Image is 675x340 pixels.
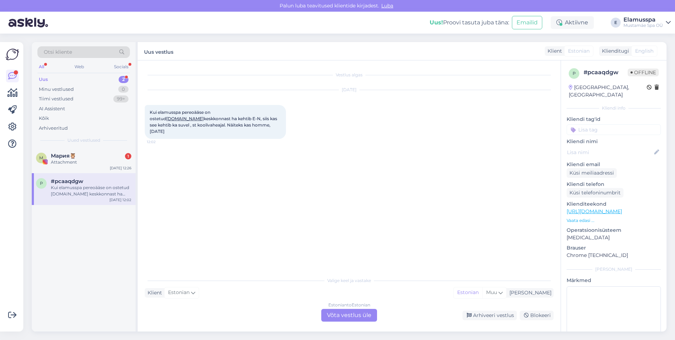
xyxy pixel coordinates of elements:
[512,16,542,29] button: Emailid
[567,252,661,259] p: Chrome [TECHNICAL_ID]
[520,311,554,320] div: Blokeeri
[551,16,594,29] div: Aktiivne
[628,69,659,76] span: Offline
[166,116,204,121] a: [DOMAIN_NAME]
[430,18,509,27] div: Proovi tasuta juba täna:
[567,200,661,208] p: Klienditeekond
[39,125,68,132] div: Arhiveeritud
[145,277,554,284] div: Valige keel ja vastake
[37,62,46,71] div: All
[125,153,131,159] div: 1
[110,165,131,171] div: [DATE] 12:26
[39,86,74,93] div: Minu vestlused
[113,62,130,71] div: Socials
[430,19,443,26] b: Uus!
[328,302,370,308] div: Estonian to Estonian
[567,244,661,252] p: Brauser
[567,266,661,272] div: [PERSON_NAME]
[623,17,671,28] a: ElamusspaMustamäe Spa OÜ
[119,76,129,83] div: 2
[144,46,173,56] label: Uus vestlus
[635,47,653,55] span: English
[39,155,43,160] span: М
[567,148,653,156] input: Lisa nimi
[569,84,647,99] div: [GEOGRAPHIC_DATA], [GEOGRAPHIC_DATA]
[39,105,65,112] div: AI Assistent
[567,138,661,145] p: Kliendi nimi
[623,17,663,23] div: Elamusspa
[567,124,661,135] input: Lisa tag
[150,110,278,134] span: Kui elamusspa pereoääse on ostetud keskkonnast ha kehtib E-N, siis kas see kehtib ka suvel , st k...
[109,197,131,203] div: [DATE] 12:02
[39,76,48,83] div: Uus
[39,115,49,122] div: Kõik
[145,72,554,78] div: Vestlus algas
[567,181,661,188] p: Kliendi telefon
[51,178,83,184] span: #pcaaqdgw
[567,168,617,178] div: Küsi meiliaadressi
[118,86,129,93] div: 0
[486,289,497,295] span: Muu
[584,68,628,77] div: # pcaaqdgw
[567,277,661,284] p: Märkmed
[611,18,621,28] div: E
[39,95,73,102] div: Tiimi vestlused
[73,62,85,71] div: Web
[454,287,482,298] div: Estonian
[145,289,162,297] div: Klient
[567,208,622,215] a: [URL][DOMAIN_NAME]
[113,95,129,102] div: 99+
[507,289,551,297] div: [PERSON_NAME]
[567,116,661,123] p: Kliendi tag'id
[567,234,661,241] p: [MEDICAL_DATA]
[567,217,661,224] p: Vaata edasi ...
[40,181,43,186] span: p
[51,184,131,197] div: Kui elamusspa pereoääse on ostetud [DOMAIN_NAME] keskkonnast ha kehtib E-N, siis kas see kehtib k...
[545,47,562,55] div: Klient
[623,23,663,28] div: Mustamäe Spa OÜ
[599,47,629,55] div: Klienditugi
[44,48,72,56] span: Otsi kliente
[567,105,661,111] div: Kliendi info
[379,2,395,9] span: Luba
[67,137,100,143] span: Uued vestlused
[51,153,76,159] span: Мария🦉
[51,159,131,165] div: Attachment
[462,311,517,320] div: Arhiveeri vestlus
[168,289,190,297] span: Estonian
[6,48,19,61] img: Askly Logo
[145,87,554,93] div: [DATE]
[568,47,590,55] span: Estonian
[567,188,623,198] div: Küsi telefoninumbrit
[567,227,661,234] p: Operatsioonisüsteem
[321,309,377,322] div: Võta vestlus üle
[147,139,173,145] span: 12:02
[573,71,576,76] span: p
[567,161,661,168] p: Kliendi email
